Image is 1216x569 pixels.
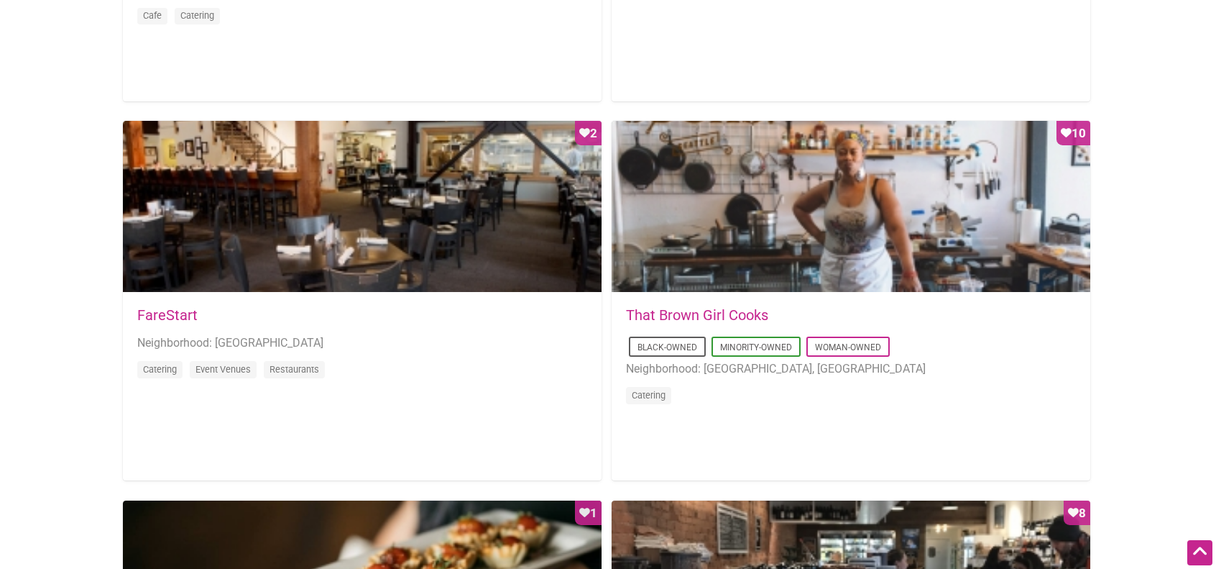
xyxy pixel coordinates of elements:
[143,364,177,375] a: Catering
[137,306,198,324] a: FareStart
[720,342,792,352] a: Minority-Owned
[180,10,214,21] a: Catering
[637,342,697,352] a: Black-Owned
[195,364,251,375] a: Event Venues
[143,10,162,21] a: Cafe
[632,390,665,401] a: Catering
[137,334,587,352] li: Neighborhood: [GEOGRAPHIC_DATA]
[626,360,1076,378] li: Neighborhood: [GEOGRAPHIC_DATA], [GEOGRAPHIC_DATA]
[815,342,881,352] a: Woman-Owned
[270,364,319,375] a: Restaurants
[1187,540,1212,565] div: Scroll Back to Top
[626,306,768,324] a: That Brown Girl Cooks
